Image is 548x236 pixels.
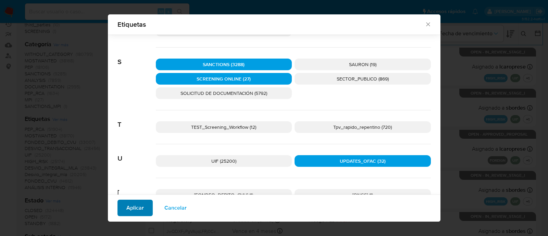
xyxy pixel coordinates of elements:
[117,144,156,163] span: U
[352,191,373,198] span: [ONGS] (1)
[295,189,431,201] div: [ONGS] (1)
[295,155,431,167] div: UPDATES_OFAC (32)
[295,59,431,70] div: SAURON (19)
[155,200,196,216] button: Cancelar
[156,155,292,167] div: UIF (25200)
[295,73,431,85] div: SECTOR_PUBLICO (869)
[117,178,156,197] span: [
[156,121,292,133] div: TEST_Screening_Workflow (12)
[333,124,392,131] span: Tpv_rapido_repentino (720)
[117,21,425,28] span: Etiquetas
[156,59,292,70] div: SANCTIONS (3288)
[211,158,236,164] span: UIF (25200)
[194,191,253,198] span: [FONDEO_DEBITO_CVU] (1)
[203,61,245,68] span: SANCTIONS (3288)
[156,73,292,85] div: SCREENING ONLINE (27)
[197,75,251,82] span: SCREENING ONLINE (27)
[117,200,153,216] button: Aplicar
[156,189,292,201] div: [FONDEO_DEBITO_CVU] (1)
[349,61,376,68] span: SAURON (19)
[425,21,431,27] button: Cerrar
[191,124,256,131] span: TEST_Screening_Workflow (12)
[126,200,144,215] span: Aplicar
[117,110,156,129] span: T
[337,75,389,82] span: SECTOR_PUBLICO (869)
[156,87,292,99] div: SOLICITUD DE DOCUMENTACIÓN (5792)
[295,121,431,133] div: Tpv_rapido_repentino (720)
[117,48,156,66] span: S
[340,158,386,164] span: UPDATES_OFAC (32)
[164,200,187,215] span: Cancelar
[180,90,267,97] span: SOLICITUD DE DOCUMENTACIÓN (5792)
